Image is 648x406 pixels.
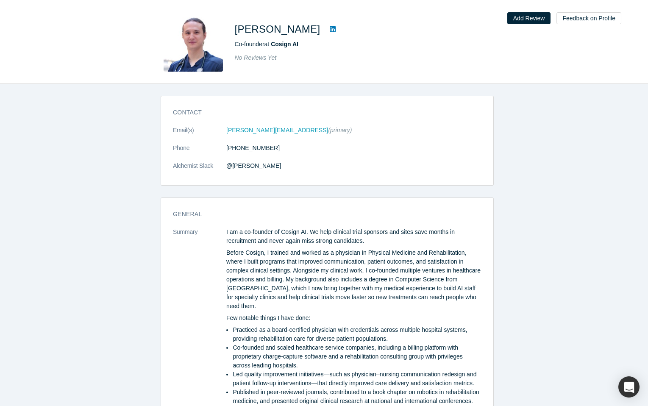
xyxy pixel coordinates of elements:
[164,12,223,72] img: Riya Fukui's Profile Image
[507,12,551,24] button: Add Review
[226,314,481,323] p: Few notable things I have done:
[226,127,328,133] a: [PERSON_NAME][EMAIL_ADDRESS]
[226,248,481,311] p: Before Cosign, I trained and worked as a physician in Physical Medicine and Rehabilitation, where...
[173,108,470,117] h3: Contact
[173,144,226,161] dt: Phone
[235,54,277,61] span: No Reviews Yet
[328,127,352,133] span: (primary)
[235,22,320,37] h1: [PERSON_NAME]
[173,161,226,179] dt: Alchemist Slack
[233,343,481,370] li: Co-founded and scaled healthcare service companies, including a billing platform with proprietary...
[233,325,481,343] li: Practiced as a board-certified physician with credentials across multiple hospital systems, provi...
[556,12,621,24] button: Feedback on Profile
[233,370,481,388] li: Led quality improvement initiatives—such as physician–nursing communication redesign and patient ...
[226,145,280,151] a: [PHONE_NUMBER]
[226,228,481,245] p: I am a co-founder of Cosign AI. We help clinical trial sponsors and sites save months in recruitm...
[271,41,298,47] a: Cosign AI
[233,388,481,406] li: Published in peer-reviewed journals, contributed to a book chapter on robotics in rehabilitation ...
[173,210,470,219] h3: General
[173,126,226,144] dt: Email(s)
[226,161,481,170] dd: @[PERSON_NAME]
[235,41,298,47] span: Co-founder at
